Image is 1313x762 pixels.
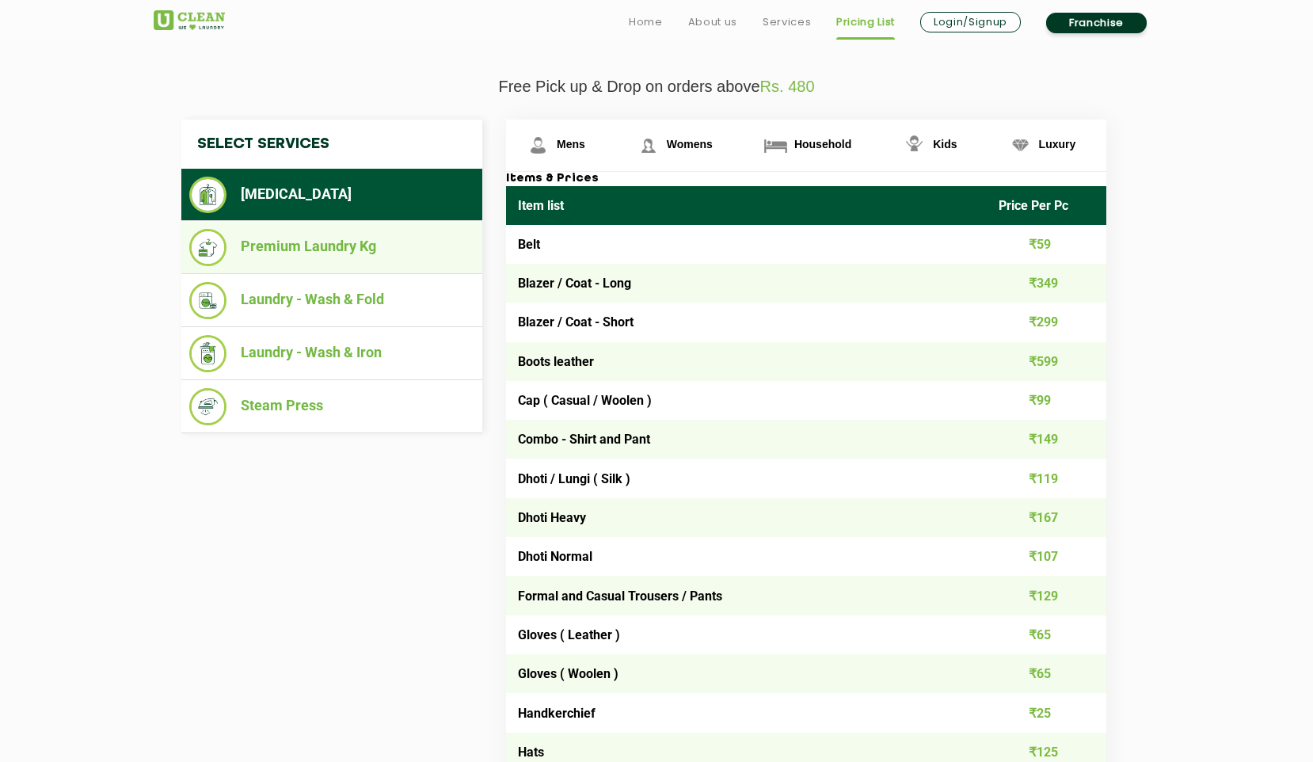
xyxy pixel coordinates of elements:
img: Laundry - Wash & Iron [189,335,226,372]
td: Blazer / Coat - Short [506,303,987,341]
td: Gloves ( Woolen ) [506,654,987,693]
th: Item list [506,186,987,225]
td: Blazer / Coat - Long [506,264,987,303]
td: Dhoti / Lungi ( Silk ) [506,459,987,497]
td: Boots leather [506,342,987,381]
td: ₹129 [987,576,1107,615]
td: Handkerchief [506,693,987,732]
a: Login/Signup [920,12,1021,32]
img: UClean Laundry and Dry Cleaning [154,10,225,30]
img: Kids [900,131,928,159]
img: Premium Laundry Kg [189,229,226,266]
td: ₹107 [987,537,1107,576]
td: Dhoti Heavy [506,498,987,537]
td: ₹119 [987,459,1107,497]
img: Mens [524,131,552,159]
a: About us [688,13,737,32]
a: Home [629,13,663,32]
li: [MEDICAL_DATA] [189,177,474,213]
td: ₹65 [987,654,1107,693]
td: ₹99 [987,381,1107,420]
li: Steam Press [189,388,474,425]
li: Premium Laundry Kg [189,229,474,266]
img: Womens [634,131,662,159]
a: Services [763,13,811,32]
span: Kids [933,138,957,150]
img: Luxury [1007,131,1034,159]
img: Dry Cleaning [189,177,226,213]
li: Laundry - Wash & Fold [189,282,474,319]
span: Luxury [1039,138,1076,150]
td: ₹65 [987,615,1107,654]
td: Belt [506,225,987,264]
td: Cap ( Casual / Woolen ) [506,381,987,420]
p: Free Pick up & Drop on orders above [154,78,1159,96]
img: Laundry - Wash & Fold [189,282,226,319]
img: Steam Press [189,388,226,425]
td: Combo - Shirt and Pant [506,420,987,459]
th: Price Per Pc [987,186,1107,225]
img: Household [762,131,790,159]
td: ₹59 [987,225,1107,264]
span: Womens [667,138,713,150]
td: ₹25 [987,693,1107,732]
td: ₹167 [987,498,1107,537]
h3: Items & Prices [506,172,1106,186]
span: Mens [557,138,585,150]
span: Rs. 480 [760,78,815,95]
td: ₹349 [987,264,1107,303]
h4: Select Services [181,120,482,169]
td: Formal and Casual Trousers / Pants [506,576,987,615]
td: ₹149 [987,420,1107,459]
td: ₹599 [987,342,1107,381]
a: Franchise [1046,13,1147,33]
a: Pricing List [836,13,895,32]
td: ₹299 [987,303,1107,341]
span: Household [794,138,851,150]
li: Laundry - Wash & Iron [189,335,474,372]
td: Gloves ( Leather ) [506,615,987,654]
td: Dhoti Normal [506,537,987,576]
